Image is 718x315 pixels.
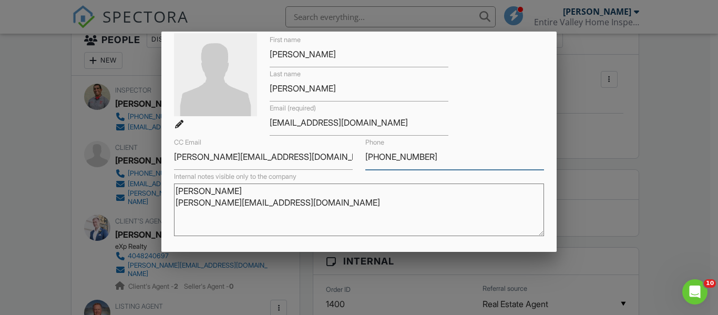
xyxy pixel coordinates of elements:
span: 10 [704,279,716,288]
label: Internal notes visible only to the company [174,172,296,181]
iframe: Intercom live chat [682,279,707,304]
label: CC Email [174,138,201,147]
img: default-user-f0147aede5fd5fa78ca7ade42f37bd4542148d508eef1c3d3ea960f66861d68b.jpg [174,33,257,116]
label: Last name [270,69,301,79]
label: Phone [365,138,384,147]
label: Email (required) [270,104,316,113]
label: First name [270,35,301,45]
